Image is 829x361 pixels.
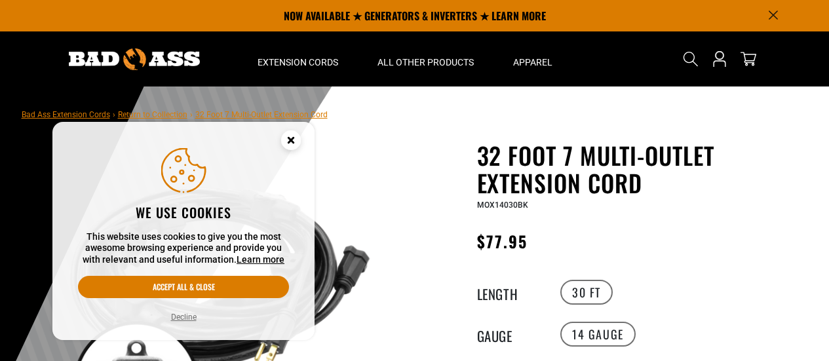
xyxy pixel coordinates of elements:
[477,200,528,210] span: MOX14030BK
[560,322,636,347] label: 14 Gauge
[78,231,289,266] p: This website uses cookies to give you the most awesome browsing experience and provide you with r...
[22,106,328,122] nav: breadcrumbs
[258,56,338,68] span: Extension Cords
[78,204,289,221] h2: We use cookies
[78,276,289,298] button: Accept all & close
[377,56,474,68] span: All Other Products
[680,48,701,69] summary: Search
[237,254,284,265] a: Learn more
[238,31,358,86] summary: Extension Cords
[477,229,528,253] span: $77.95
[52,122,315,341] aside: Cookie Consent
[513,56,552,68] span: Apparel
[477,142,798,197] h1: 32 Foot 7 Multi-Outlet Extension Cord
[69,48,200,70] img: Bad Ass Extension Cords
[118,110,187,119] a: Return to Collection
[477,284,543,301] legend: Length
[493,31,572,86] summary: Apparel
[167,311,201,324] button: Decline
[477,326,543,343] legend: Gauge
[195,110,328,119] span: 32 Foot 7 Multi-Outlet Extension Cord
[190,110,193,119] span: ›
[22,110,110,119] a: Bad Ass Extension Cords
[358,31,493,86] summary: All Other Products
[560,280,613,305] label: 30 FT
[113,110,115,119] span: ›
